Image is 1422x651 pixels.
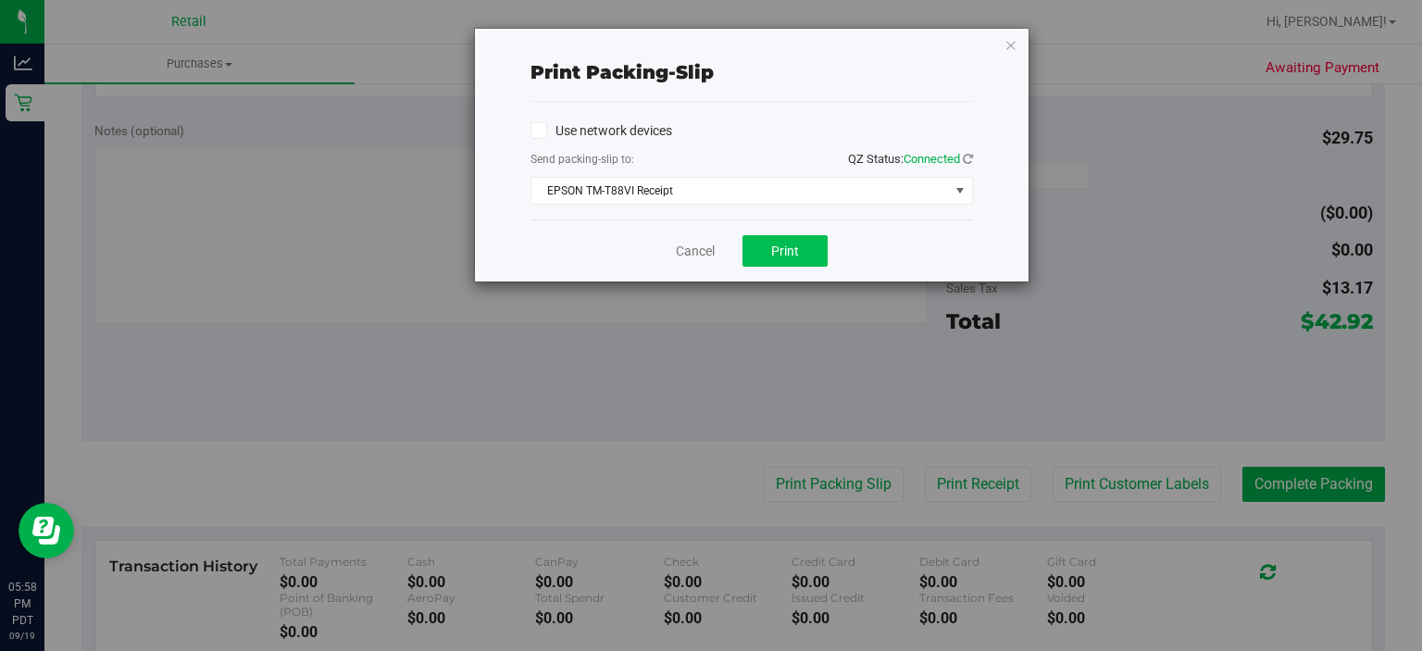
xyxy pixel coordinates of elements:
span: EPSON TM-T88VI Receipt [531,178,949,204]
span: Print packing-slip [530,61,714,83]
iframe: Resource center [19,503,74,558]
span: Print [771,244,799,258]
label: Send packing-slip to: [530,151,634,168]
a: Cancel [676,242,715,261]
span: Connected [904,152,960,166]
label: Use network devices [530,121,672,141]
span: select [948,178,971,204]
span: QZ Status: [848,152,973,166]
button: Print [742,235,828,267]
